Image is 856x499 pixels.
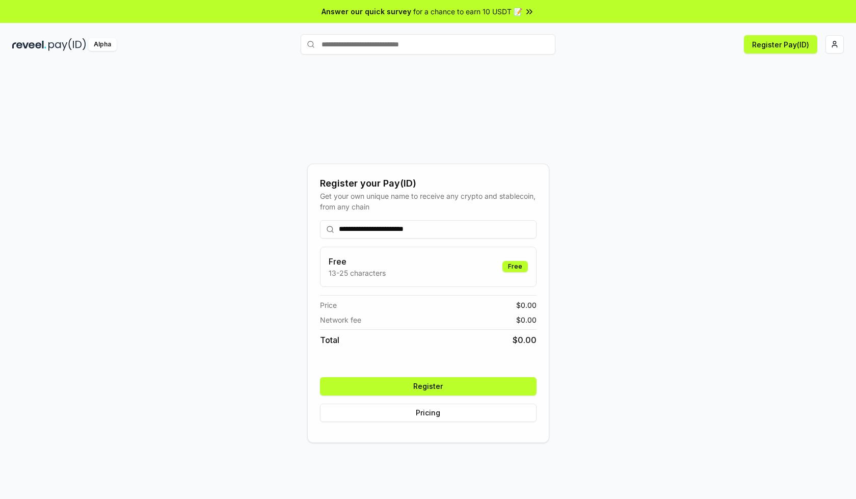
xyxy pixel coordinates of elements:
span: $ 0.00 [513,334,537,346]
div: Register your Pay(ID) [320,176,537,191]
div: Get your own unique name to receive any crypto and stablecoin, from any chain [320,191,537,212]
div: Alpha [88,38,117,51]
span: Price [320,300,337,310]
button: Register [320,377,537,396]
img: pay_id [48,38,86,51]
p: 13-25 characters [329,268,386,278]
img: reveel_dark [12,38,46,51]
span: Answer our quick survey [322,6,411,17]
div: Free [502,261,528,272]
span: $ 0.00 [516,300,537,310]
span: $ 0.00 [516,314,537,325]
span: for a chance to earn 10 USDT 📝 [413,6,522,17]
button: Pricing [320,404,537,422]
span: Total [320,334,339,346]
button: Register Pay(ID) [744,35,817,54]
span: Network fee [320,314,361,325]
h3: Free [329,255,386,268]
